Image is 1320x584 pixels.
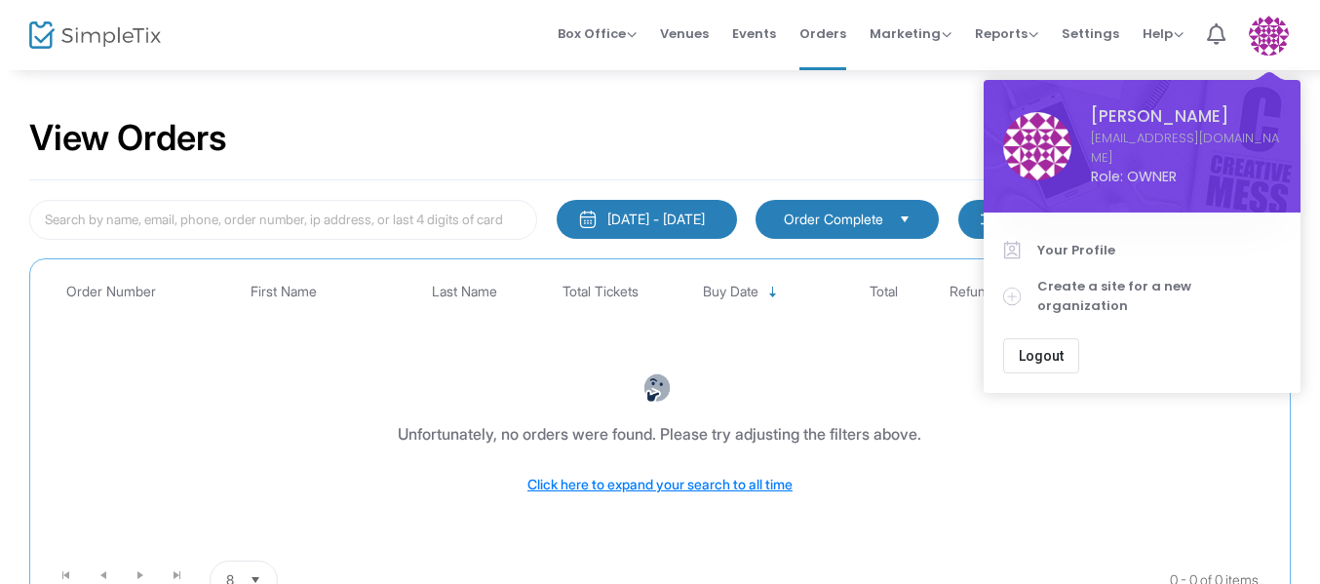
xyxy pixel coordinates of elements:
[398,422,921,446] div: Unfortunately, no orders were found. Please try adjusting the filters above.
[958,200,1139,239] m-button: Advanced filters
[66,284,156,300] span: Order Number
[1003,232,1281,269] a: Your Profile
[642,373,672,403] img: face-thinking.png
[1091,104,1281,129] span: [PERSON_NAME]
[607,210,705,229] div: [DATE] - [DATE]
[578,210,598,229] img: monthly
[870,24,951,43] span: Marketing
[29,117,227,160] h2: View Orders
[732,9,776,58] span: Events
[1091,167,1281,187] span: Role: OWNER
[799,9,846,58] span: Orders
[1037,277,1281,315] span: Create a site for a new organization
[1091,129,1281,167] a: [EMAIL_ADDRESS][DOMAIN_NAME]
[765,285,781,300] span: Sortable
[975,24,1038,43] span: Reports
[703,284,758,300] span: Buy Date
[891,209,918,230] button: Select
[558,24,637,43] span: Box Office
[1003,268,1281,324] a: Create a site for a new organization
[827,269,940,315] th: Total
[251,284,317,300] span: First Name
[1143,24,1184,43] span: Help
[1019,348,1064,364] span: Logout
[557,200,737,239] button: [DATE] - [DATE]
[544,269,657,315] th: Total Tickets
[527,476,793,492] span: Click here to expand your search to all time
[980,210,999,229] img: filter
[660,9,709,58] span: Venues
[1037,241,1281,260] span: Your Profile
[940,269,1053,315] th: Refund Amount
[1003,338,1079,373] button: Logout
[1062,9,1119,58] span: Settings
[432,284,497,300] span: Last Name
[29,200,537,240] input: Search by name, email, phone, order number, ip address, or last 4 digits of card
[40,269,1280,553] div: Data table
[784,210,883,229] span: Order Complete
